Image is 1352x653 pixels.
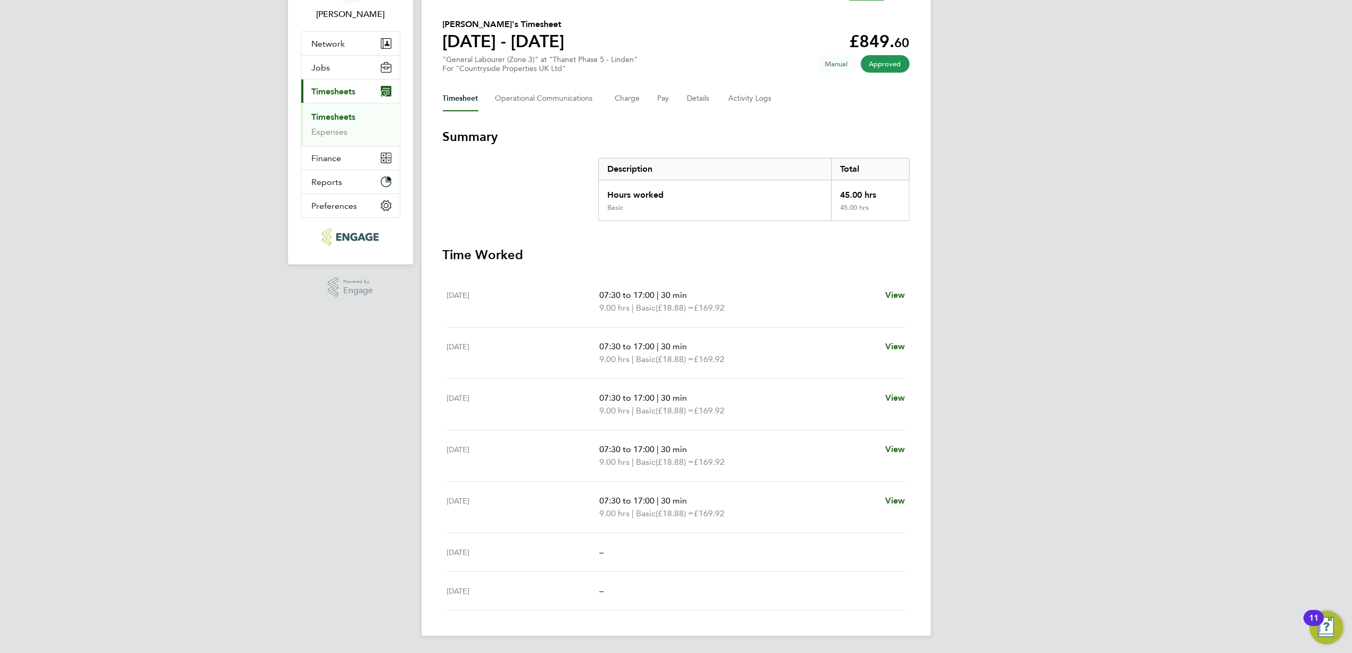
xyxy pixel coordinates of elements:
[656,508,694,518] span: (£18.88) =
[661,444,687,454] span: 30 min
[632,405,634,416] span: |
[443,246,910,263] h3: Time Worked
[636,353,656,366] span: Basic
[343,277,373,286] span: Powered by
[599,158,832,180] div: Description
[301,228,400,245] a: Go to home page
[301,146,400,170] button: Finance
[443,128,910,611] section: Timesheet
[301,8,400,21] span: Kasia Piwowar
[599,586,604,596] span: –
[656,405,694,416] span: (£18.88) =
[632,354,634,364] span: |
[885,289,905,302] a: View
[656,303,694,313] span: (£18.88) =
[599,496,655,506] span: 07:30 to 17:00
[632,457,634,467] span: |
[599,393,655,403] span: 07:30 to 17:00
[657,496,659,506] span: |
[312,112,356,122] a: Timesheets
[447,392,600,417] div: [DATE]
[657,444,659,454] span: |
[495,86,598,111] button: Operational Communications
[885,392,905,404] a: View
[661,496,687,506] span: 30 min
[632,508,634,518] span: |
[885,340,905,353] a: View
[301,80,400,103] button: Timesheets
[312,39,345,49] span: Network
[312,127,348,137] a: Expenses
[312,63,330,73] span: Jobs
[301,194,400,217] button: Preferences
[657,393,659,403] span: |
[599,444,655,454] span: 07:30 to 17:00
[598,158,910,221] div: Summary
[599,508,630,518] span: 9.00 hrs
[301,32,400,55] button: Network
[312,201,357,211] span: Preferences
[312,86,356,96] span: Timesheets
[656,354,694,364] span: (£18.88) =
[447,289,600,314] div: [DATE]
[694,457,725,467] span: £169.92
[885,290,905,300] span: View
[599,303,630,313] span: 9.00 hrs
[312,177,343,187] span: Reports
[301,103,400,146] div: Timesheets
[447,495,600,520] div: [DATE]
[607,204,623,212] div: Basic
[885,393,905,403] span: View
[817,55,857,73] span: This timesheet was manually created.
[1310,611,1344,645] button: Open Resource Center, 11 new notifications
[636,404,656,417] span: Basic
[861,55,910,73] span: This timesheet has been approved.
[328,277,373,297] a: Powered byEngage
[729,86,773,111] button: Activity Logs
[694,508,725,518] span: £169.92
[599,290,655,300] span: 07:30 to 17:00
[632,303,634,313] span: |
[636,302,656,314] span: Basic
[885,495,905,507] a: View
[831,180,909,204] div: 45.00 hrs
[885,444,905,454] span: View
[885,443,905,456] a: View
[687,86,712,111] button: Details
[599,341,655,351] span: 07:30 to 17:00
[661,290,687,300] span: 30 min
[443,18,565,31] h2: [PERSON_NAME]'s Timesheet
[447,340,600,366] div: [DATE]
[301,170,400,193] button: Reports
[831,158,909,180] div: Total
[322,228,379,245] img: konnectrecruit-logo-retina.png
[636,507,656,520] span: Basic
[443,31,565,52] h1: [DATE] - [DATE]
[657,341,659,351] span: |
[443,128,910,145] h3: Summary
[885,341,905,351] span: View
[661,393,687,403] span: 30 min
[636,456,656,469] span: Basic
[694,303,725,313] span: £169.92
[1309,618,1319,632] div: 11
[599,457,630,467] span: 9.00 hrs
[447,546,600,559] div: [DATE]
[895,35,910,50] span: 60
[657,290,659,300] span: |
[831,204,909,220] div: 45.00 hrs
[312,153,342,163] span: Finance
[443,55,638,73] div: "General Labourer (Zone 3)" at "Thanet Phase 5 - Linden"
[599,405,630,416] span: 9.00 hrs
[599,547,604,557] span: –
[885,496,905,506] span: View
[599,354,630,364] span: 9.00 hrs
[443,64,638,73] div: For "Countryside Properties UK Ltd"
[850,31,910,51] app-decimal: £849.
[447,585,600,597] div: [DATE]
[658,86,670,111] button: Pay
[301,56,400,79] button: Jobs
[447,443,600,469] div: [DATE]
[599,180,832,204] div: Hours worked
[694,354,725,364] span: £169.92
